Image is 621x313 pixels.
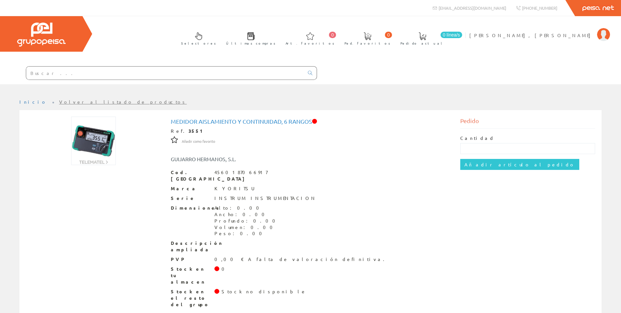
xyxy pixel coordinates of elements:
[344,40,390,47] span: Ped. favoritos
[171,256,210,263] span: PVP
[522,5,557,11] span: [PHONE_NUMBER]
[166,155,335,163] div: GUIJARRO HERMANOS, S.L.
[171,118,451,125] h1: Medidor aislamiento y continuidad, 6 rangos
[400,40,444,47] span: Pedido actual
[71,117,116,165] img: Foto artículo Medidor aislamiento y continuidad, 6 rangos (138x150)
[222,288,306,295] div: Stock no disponible
[19,99,47,105] a: Inicio
[171,169,210,182] span: Cod. [GEOGRAPHIC_DATA]
[286,40,334,47] span: Art. favoritos
[441,32,462,38] span: 0 línea/s
[214,169,267,176] div: 4560187066917
[220,27,279,49] a: Últimas compras
[182,139,215,144] span: Añadir como favorito
[460,117,595,129] div: Pedido
[329,32,336,38] span: 0
[214,218,279,224] div: Profundo: 0.00
[214,230,279,237] div: Peso: 0.00
[171,185,210,192] span: Marca
[181,40,216,47] span: Selectores
[222,266,228,272] div: 0
[171,128,451,134] div: Ref.
[59,99,187,105] a: Volver al listado de productos
[439,5,506,11] span: [EMAIL_ADDRESS][DOMAIN_NAME]
[214,211,279,218] div: Ancho: 0.00
[214,224,279,231] div: Volumen: 0.00
[469,32,594,38] span: [PERSON_NAME], [PERSON_NAME]
[189,128,206,134] strong: 3551
[214,195,316,202] div: INSTRUM INSTRUMENTACION
[171,288,210,308] span: Stock en el resto del grupo
[171,195,210,202] span: Serie
[171,205,210,211] span: Dimensiones
[171,240,210,253] span: Descripción ampliada
[214,185,256,192] div: KYORITSU
[182,138,215,144] a: Añadir como favorito
[171,266,210,285] span: Stock en tu almacen
[17,23,66,47] img: Grupo Peisa
[460,135,495,141] label: Cantidad
[214,256,388,263] div: 0,00 € A falta de valoración definitiva.
[226,40,276,47] span: Últimas compras
[175,27,219,49] a: Selectores
[469,27,610,33] a: [PERSON_NAME], [PERSON_NAME]
[460,159,579,170] input: Añadir artículo al pedido
[26,67,304,79] input: Buscar ...
[214,205,279,211] div: Alto: 0.00
[385,32,392,38] span: 0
